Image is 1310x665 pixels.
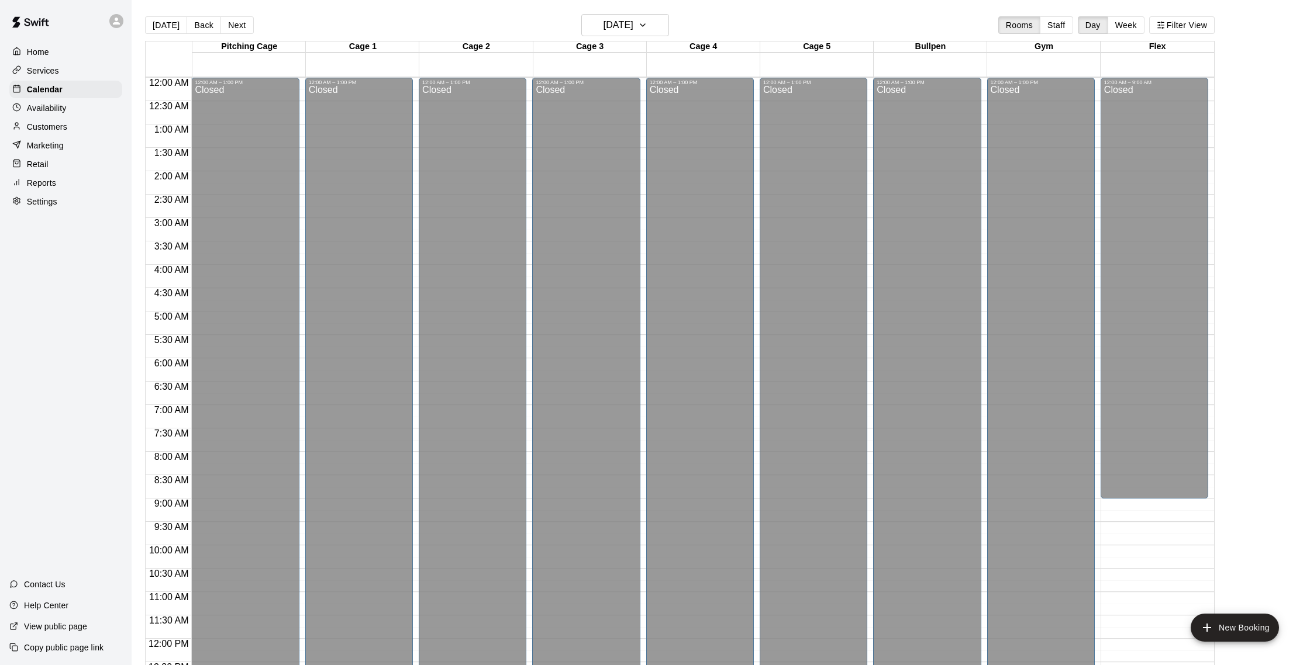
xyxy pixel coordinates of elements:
[27,46,49,58] p: Home
[151,405,192,415] span: 7:00 AM
[146,78,192,88] span: 12:00 AM
[151,382,192,392] span: 6:30 AM
[647,41,760,53] div: Cage 4
[27,177,56,189] p: Reports
[1104,79,1205,85] div: 12:00 AM – 9:00 AM
[151,265,192,275] span: 4:00 AM
[151,195,192,205] span: 2:30 AM
[1149,16,1215,34] button: Filter View
[192,41,306,53] div: Pitching Cage
[151,498,192,508] span: 9:00 AM
[24,621,87,632] p: View public page
[27,140,64,151] p: Marketing
[151,218,192,228] span: 3:00 AM
[151,452,192,462] span: 8:00 AM
[533,41,647,53] div: Cage 3
[1078,16,1108,34] button: Day
[422,79,523,85] div: 12:00 AM – 1:00 PM
[9,174,122,192] a: Reports
[27,65,59,77] p: Services
[151,335,192,345] span: 5:30 AM
[877,79,977,85] div: 12:00 AM – 1:00 PM
[9,155,122,173] a: Retail
[187,16,221,34] button: Back
[306,41,419,53] div: Cage 1
[9,137,122,154] a: Marketing
[151,475,192,485] span: 8:30 AM
[146,101,192,111] span: 12:30 AM
[146,545,192,555] span: 10:00 AM
[9,118,122,136] a: Customers
[9,43,122,61] a: Home
[998,16,1040,34] button: Rooms
[1040,16,1073,34] button: Staff
[309,79,409,85] div: 12:00 AM – 1:00 PM
[27,102,67,114] p: Availability
[146,592,192,602] span: 11:00 AM
[24,579,65,590] p: Contact Us
[27,121,67,133] p: Customers
[9,81,122,98] a: Calendar
[9,193,122,210] a: Settings
[24,642,104,653] p: Copy public page link
[27,196,57,207] p: Settings
[1101,41,1214,53] div: Flex
[146,615,192,625] span: 11:30 AM
[27,84,63,95] p: Calendar
[1101,78,1208,498] div: 12:00 AM – 9:00 AM: Closed
[151,241,192,251] span: 3:30 AM
[536,79,636,85] div: 12:00 AM – 1:00 PM
[27,158,49,170] p: Retail
[151,358,192,368] span: 6:00 AM
[151,428,192,438] span: 7:30 AM
[1104,85,1205,503] div: Closed
[604,17,633,33] h6: [DATE]
[195,79,295,85] div: 12:00 AM – 1:00 PM
[151,148,192,158] span: 1:30 AM
[220,16,253,34] button: Next
[650,79,750,85] div: 12:00 AM – 1:00 PM
[151,124,192,134] span: 1:00 AM
[151,311,192,321] span: 5:00 AM
[151,171,192,181] span: 2:00 AM
[1191,614,1279,642] button: add
[146,639,191,649] span: 12:00 PM
[9,62,122,79] a: Services
[24,600,68,611] p: Help Center
[760,41,874,53] div: Cage 5
[581,14,669,36] button: [DATE]
[9,99,122,117] a: Availability
[987,41,1101,53] div: Gym
[991,79,1091,85] div: 12:00 AM – 1:00 PM
[146,569,192,579] span: 10:30 AM
[145,16,187,34] button: [DATE]
[151,522,192,532] span: 9:30 AM
[1108,16,1144,34] button: Week
[874,41,987,53] div: Bullpen
[419,41,533,53] div: Cage 2
[763,79,864,85] div: 12:00 AM – 1:00 PM
[151,288,192,298] span: 4:30 AM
